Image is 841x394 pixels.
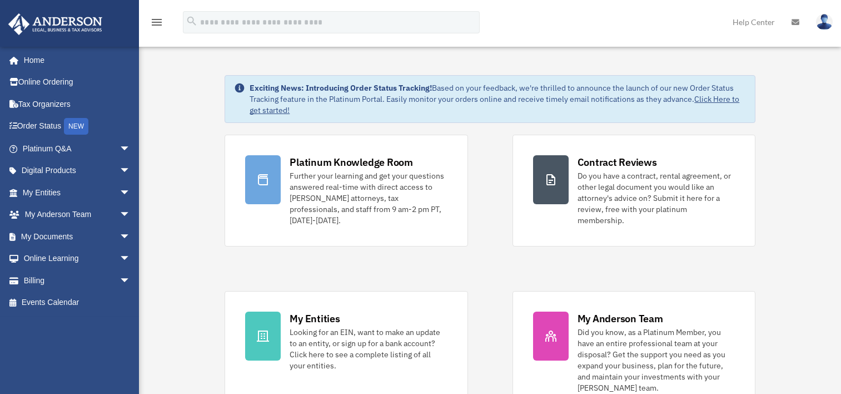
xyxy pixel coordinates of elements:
[120,204,142,226] span: arrow_drop_down
[250,82,745,116] div: Based on your feedback, we're thrilled to announce the launch of our new Order Status Tracking fe...
[225,135,467,247] a: Platinum Knowledge Room Further your learning and get your questions answered real-time with dire...
[578,170,735,226] div: Do you have a contract, rental agreement, or other legal document you would like an attorney's ad...
[578,155,657,169] div: Contract Reviews
[120,160,142,183] span: arrow_drop_down
[8,181,147,204] a: My Entitiesarrow_drop_down
[250,94,739,115] a: Click Here to get started!
[512,135,755,247] a: Contract Reviews Do you have a contract, rental agreement, or other legal document you would like...
[290,170,447,226] div: Further your learning and get your questions answered real-time with direct access to [PERSON_NAM...
[8,137,147,160] a: Platinum Q&Aarrow_drop_down
[8,225,147,248] a: My Documentsarrow_drop_down
[250,83,432,93] strong: Exciting News: Introducing Order Status Tracking!
[120,269,142,292] span: arrow_drop_down
[8,269,147,292] a: Billingarrow_drop_down
[8,204,147,226] a: My Anderson Teamarrow_drop_down
[150,19,163,29] a: menu
[120,137,142,160] span: arrow_drop_down
[5,13,106,35] img: Anderson Advisors Platinum Portal
[8,160,147,182] a: Digital Productsarrow_drop_down
[120,248,142,270] span: arrow_drop_down
[8,115,147,138] a: Order StatusNEW
[186,15,198,27] i: search
[578,327,735,393] div: Did you know, as a Platinum Member, you have an entire professional team at your disposal? Get th...
[290,312,340,326] div: My Entities
[120,181,142,204] span: arrow_drop_down
[578,312,663,326] div: My Anderson Team
[8,49,142,71] a: Home
[64,118,88,135] div: NEW
[8,93,147,115] a: Tax Organizers
[8,248,147,270] a: Online Learningarrow_drop_down
[8,71,147,93] a: Online Ordering
[150,16,163,29] i: menu
[816,14,833,30] img: User Pic
[290,155,413,169] div: Platinum Knowledge Room
[120,225,142,248] span: arrow_drop_down
[290,327,447,371] div: Looking for an EIN, want to make an update to an entity, or sign up for a bank account? Click her...
[8,292,147,314] a: Events Calendar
